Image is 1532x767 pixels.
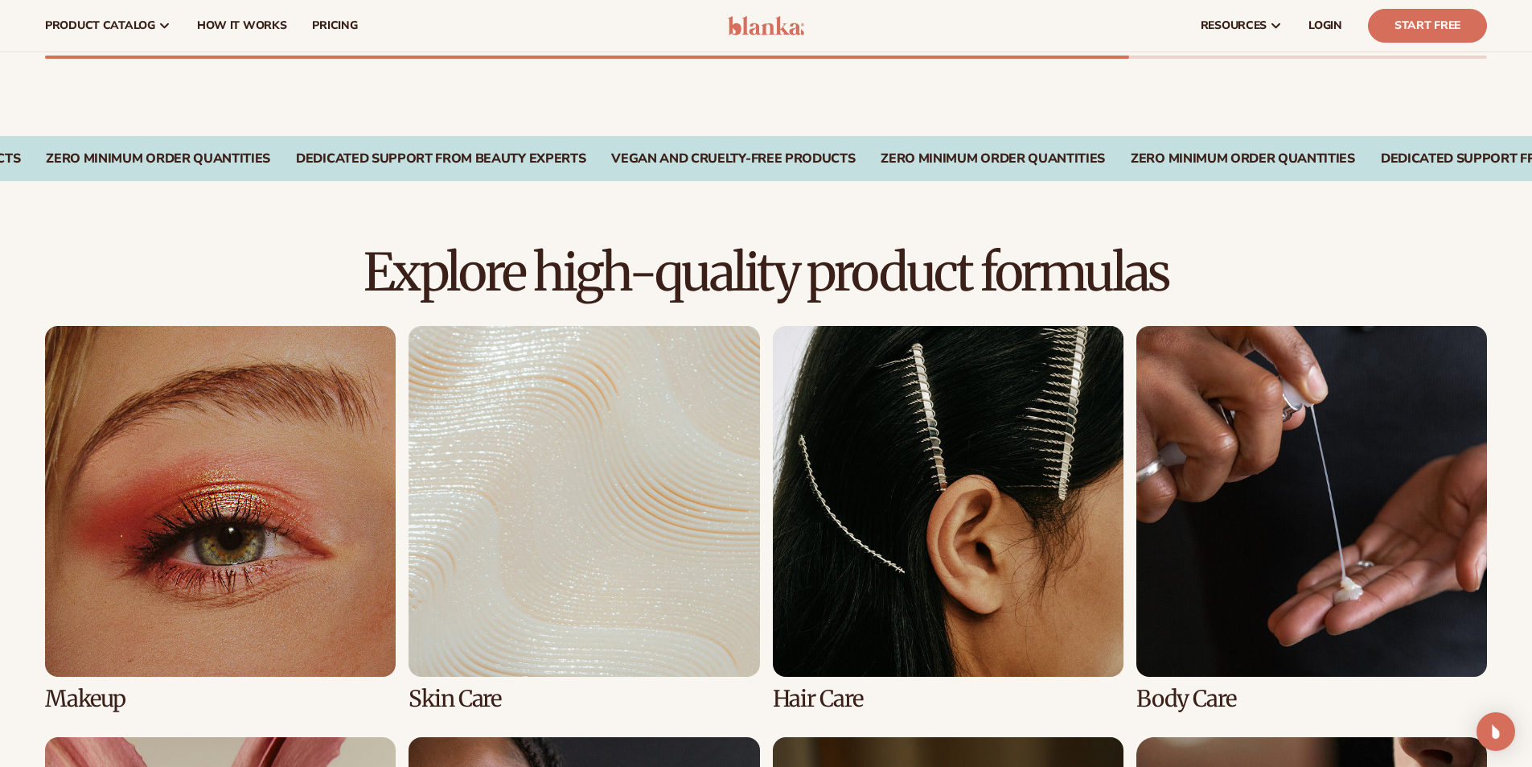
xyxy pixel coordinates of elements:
[1136,687,1487,711] h3: Body Care
[409,326,759,711] div: 2 / 8
[1201,19,1267,32] span: resources
[46,151,270,167] div: ZERO MINIMUM ORDER QUANTITIES
[1368,9,1487,43] a: Start Free
[409,687,759,711] h3: Skin Care
[197,19,287,32] span: How It Works
[296,151,585,167] div: DEDICATED SUPPORT FROM BEAUTY EXPERTS
[45,687,396,711] h3: Makeup
[773,687,1123,711] h3: Hair Care
[1131,151,1355,167] div: Zero Minimum Order QuantitieS
[1477,712,1515,751] div: Open Intercom Messenger
[881,151,1105,167] div: Zero Minimum Order QuantitieS
[773,326,1123,711] div: 3 / 8
[45,19,155,32] span: product catalog
[312,19,357,32] span: pricing
[45,326,396,711] div: 1 / 8
[611,151,855,167] div: Vegan and Cruelty-Free Products
[45,245,1487,299] h2: Explore high-quality product formulas
[1136,326,1487,711] div: 4 / 8
[728,16,804,35] img: logo
[1308,19,1342,32] span: LOGIN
